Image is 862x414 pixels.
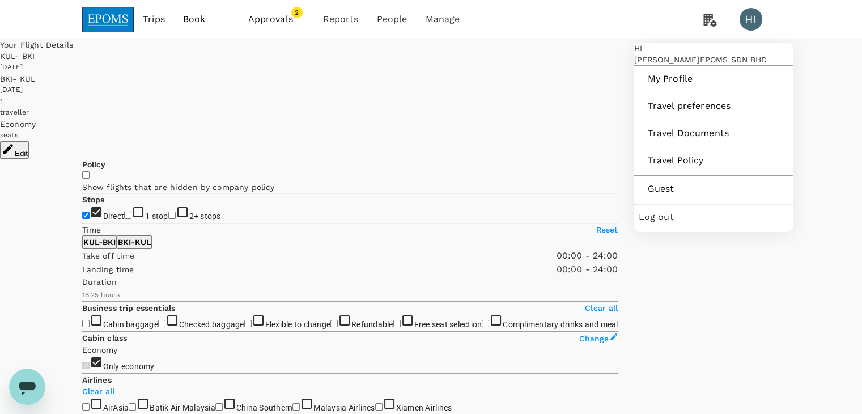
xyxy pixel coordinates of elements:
[292,403,300,411] input: Malaysia Airlines
[118,236,151,248] p: BKI - KUL
[503,320,618,329] span: Complimentary drinks and meal
[639,121,788,146] a: Travel Documents
[82,375,112,385] strong: Airlines
[82,264,134,275] p: Landing time
[648,182,779,196] span: Guest
[596,224,618,235] p: Reset
[648,99,779,113] span: Travel preferences
[634,43,793,54] div: HI
[639,210,788,224] span: Log out
[82,195,105,204] strong: Stops
[82,303,176,312] strong: Business trip essentials
[82,276,618,288] p: Duration
[639,94,788,119] a: Travel preferences
[557,250,618,261] span: 00:00 - 24:00
[482,320,489,327] input: Complimentary drinks and meal
[648,126,779,140] span: Travel Documents
[375,403,383,411] input: Xiamen Airlines
[82,250,135,261] p: Take off time
[244,320,252,327] input: Flexible to change
[396,403,452,412] span: Xiamen Airlines
[82,159,618,170] p: Policy
[323,12,359,26] span: Reports
[103,403,129,412] span: AirAsia
[145,212,168,221] span: 1 stop
[158,320,165,327] input: Checked baggage
[414,320,482,329] span: Free seat selection
[183,12,206,26] span: Book
[82,320,90,327] input: Cabin baggage
[393,320,401,327] input: Free seat selection
[82,224,101,235] p: Time
[129,403,136,411] input: Batik Air Malaysia
[639,148,788,173] a: Travel Policy
[557,264,618,274] span: 00:00 - 24:00
[265,320,331,329] span: Flexible to change
[639,176,788,201] a: Guest
[351,320,393,329] span: Refundable
[82,212,90,219] input: Direct
[648,72,779,86] span: My Profile
[150,403,215,412] span: Batik Air Malaysia
[330,320,338,327] input: Refundable
[699,55,767,64] span: EPOMS SDN BHD
[585,302,618,314] p: Clear all
[143,12,165,26] span: Trips
[9,369,45,405] iframe: Button to launch messaging window
[83,236,116,248] p: KUL - BKI
[82,7,134,32] img: EPOMS SDN BHD
[82,403,90,411] input: AirAsia
[82,291,120,299] span: 16.25 hours
[179,320,244,329] span: Checked baggage
[82,181,618,193] p: Show flights that are hidden by company policy
[425,12,460,26] span: Manage
[103,362,155,371] span: Only economy
[740,8,762,31] div: HI
[189,212,221,221] span: 2+ stops
[639,205,788,230] div: Log out
[377,12,407,26] span: People
[124,212,131,219] input: 1 stop
[236,403,293,412] span: China Southern
[579,334,609,343] span: Change
[103,212,125,221] span: Direct
[215,403,223,411] input: China Southern
[639,66,788,91] a: My Profile
[82,333,128,343] strong: Cabin class
[82,344,618,356] p: Economy
[82,362,90,369] input: Only economy
[291,7,303,18] span: 2
[82,386,618,397] p: Clear all
[313,403,375,412] span: Malaysia Airlines
[103,320,158,329] span: Cabin baggage
[248,12,305,26] span: Approvals
[634,55,700,64] span: [PERSON_NAME]
[168,212,176,219] input: 2+ stops
[648,154,779,167] span: Travel Policy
